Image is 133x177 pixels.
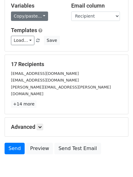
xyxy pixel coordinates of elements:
a: Load... [11,36,34,45]
a: +14 more [11,100,37,108]
h5: Variables [11,2,62,9]
a: Templates [11,27,37,33]
small: [EMAIL_ADDRESS][DOMAIN_NAME] [11,78,79,82]
a: Send Test Email [54,143,101,154]
a: Copy/paste... [11,12,48,21]
a: Send [5,143,25,154]
iframe: Chat Widget [103,148,133,177]
h5: Email column [71,2,122,9]
small: [EMAIL_ADDRESS][DOMAIN_NAME] [11,71,79,76]
small: [PERSON_NAME][EMAIL_ADDRESS][PERSON_NAME][DOMAIN_NAME] [11,85,111,96]
a: Preview [26,143,53,154]
h5: 17 Recipients [11,61,122,68]
h5: Advanced [11,124,122,130]
button: Save [44,36,60,45]
div: Widget de chat [103,148,133,177]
